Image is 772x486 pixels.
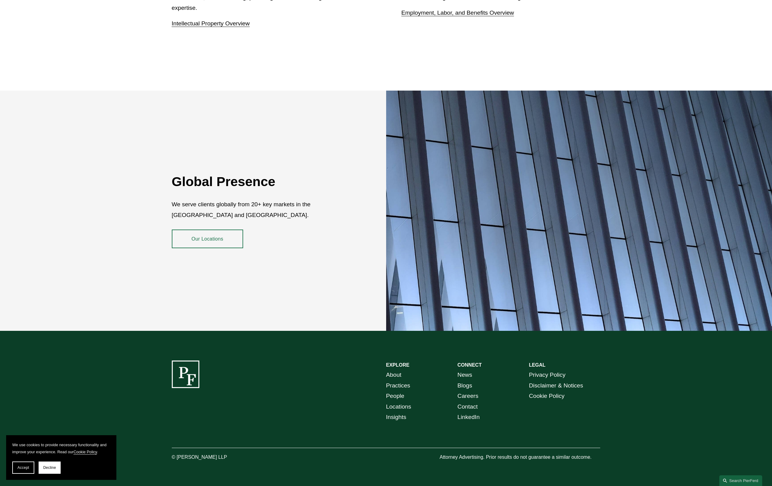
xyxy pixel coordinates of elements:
[386,402,411,412] a: Locations
[529,380,583,391] a: Disclaimer & Notices
[172,174,350,189] h2: Global Presence
[39,462,61,474] button: Decline
[172,230,243,248] a: Our Locations
[172,20,250,27] a: Intellectual Property Overview
[458,391,478,402] a: Careers
[12,462,34,474] button: Accept
[529,362,545,368] strong: LEGAL
[43,465,56,470] span: Decline
[439,453,600,462] p: Attorney Advertising. Prior results do not guarantee a similar outcome.
[386,412,406,423] a: Insights
[172,199,350,220] p: We serve clients globally from 20+ key markets in the [GEOGRAPHIC_DATA] and [GEOGRAPHIC_DATA].
[458,362,482,368] strong: CONNECT
[386,370,401,380] a: About
[386,362,409,368] strong: EXPLORE
[172,453,261,462] p: © [PERSON_NAME] LLP
[6,435,116,480] section: Cookie banner
[458,380,472,391] a: Blogs
[719,475,762,486] a: Search this site
[458,402,478,412] a: Contact
[386,380,410,391] a: Practices
[12,441,110,455] p: We use cookies to provide necessary functionality and improve your experience. Read our .
[529,391,564,402] a: Cookie Policy
[73,450,97,454] a: Cookie Policy
[17,465,29,470] span: Accept
[458,412,480,423] a: LinkedIn
[386,391,405,402] a: People
[458,370,472,380] a: News
[401,9,514,16] a: Employment, Labor, and Benefits Overview
[529,370,565,380] a: Privacy Policy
